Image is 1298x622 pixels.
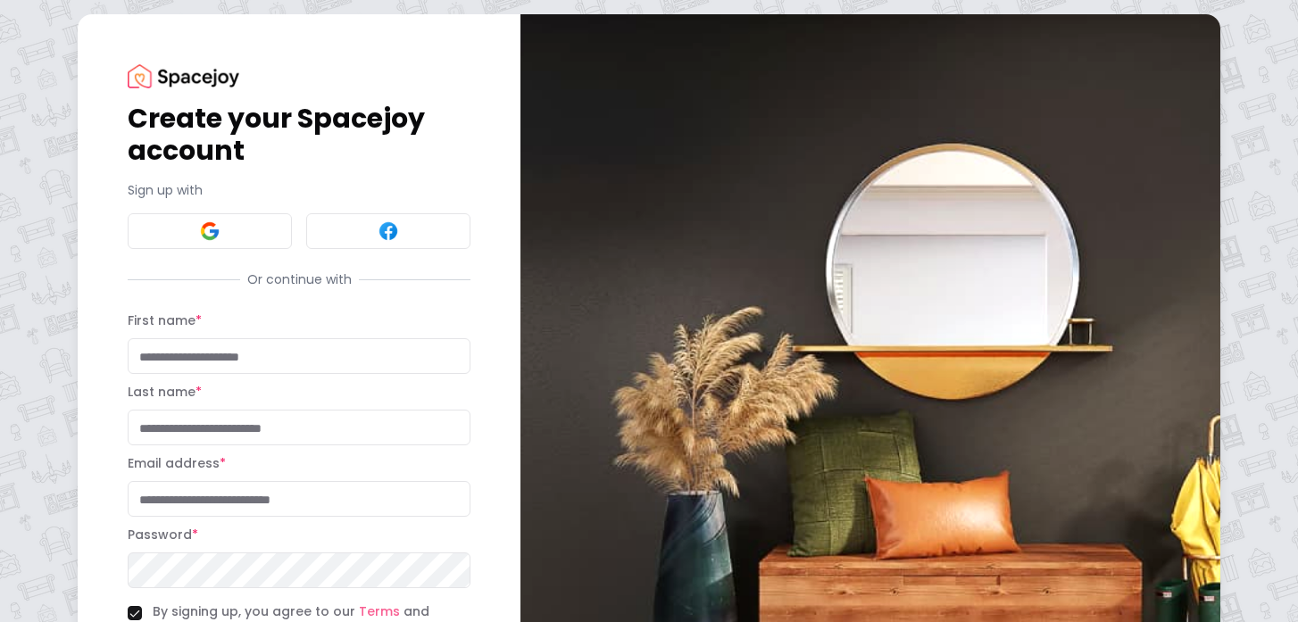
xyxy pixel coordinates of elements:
a: Terms [359,602,400,620]
span: Or continue with [240,270,359,288]
img: Facebook signin [378,220,399,242]
p: Sign up with [128,181,470,199]
img: Spacejoy Logo [128,64,239,88]
img: Google signin [199,220,220,242]
h1: Create your Spacejoy account [128,103,470,167]
label: Password [128,526,198,543]
label: Email address [128,454,226,472]
label: First name [128,311,202,329]
label: Last name [128,383,202,401]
